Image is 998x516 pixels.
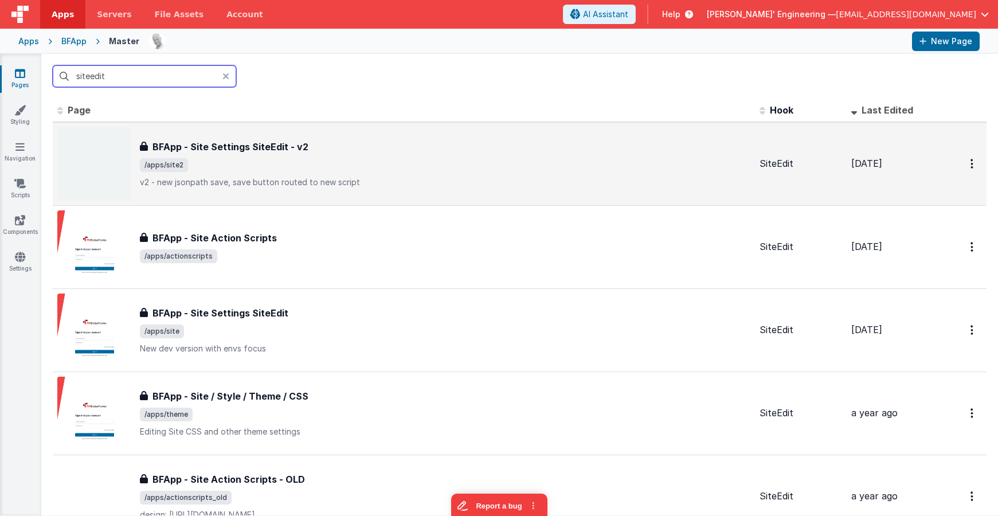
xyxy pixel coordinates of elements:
div: SiteEdit [760,490,842,503]
img: 11ac31fe5dc3d0eff3fbbbf7b26fa6e1 [149,33,165,49]
h3: BFApp - Site Settings SiteEdit - v2 [152,140,308,154]
div: SiteEdit [760,323,842,337]
span: Hook [770,104,793,116]
h3: BFApp - Site Settings SiteEdit [152,306,288,320]
button: Options [964,401,982,425]
span: [DATE] [851,241,882,252]
span: a year ago [851,490,898,502]
span: AI Assistant [583,9,628,20]
span: [EMAIL_ADDRESS][DOMAIN_NAME] [836,9,976,20]
button: New Page [912,32,980,51]
button: Options [964,152,982,175]
span: File Assets [155,9,204,20]
button: Options [964,235,982,259]
span: [DATE] [851,324,882,335]
p: Editing Site CSS and other theme settings [140,426,750,437]
span: Apps [52,9,74,20]
h3: BFApp - Site / Style / Theme / CSS [152,389,308,403]
span: Last Edited [862,104,913,116]
input: Search pages, id's ... [53,65,236,87]
div: SiteEdit [760,157,842,170]
div: SiteEdit [760,406,842,420]
h3: BFApp - Site Action Scripts [152,231,277,245]
span: a year ago [851,407,898,419]
button: [PERSON_NAME]' Engineering — [EMAIL_ADDRESS][DOMAIN_NAME] [707,9,989,20]
span: [DATE] [851,158,882,169]
button: AI Assistant [563,5,636,24]
span: [PERSON_NAME]' Engineering — [707,9,836,20]
button: Options [964,318,982,342]
span: /apps/theme [140,408,193,421]
p: v2 - new jsonpath save, save button routed to new script [140,177,750,188]
span: /apps/site [140,325,184,338]
span: /apps/actionscripts [140,249,217,263]
span: Page [68,104,91,116]
span: Servers [97,9,131,20]
span: Help [662,9,680,20]
div: SiteEdit [760,240,842,253]
div: Apps [18,36,39,47]
p: New dev version with envs focus [140,343,750,354]
div: BFApp [61,36,87,47]
button: Options [964,484,982,508]
span: /apps/actionscripts_old [140,491,232,505]
h3: BFApp - Site Action Scripts - OLD [152,472,305,486]
div: Master [109,36,139,47]
span: /apps/site2 [140,158,188,172]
